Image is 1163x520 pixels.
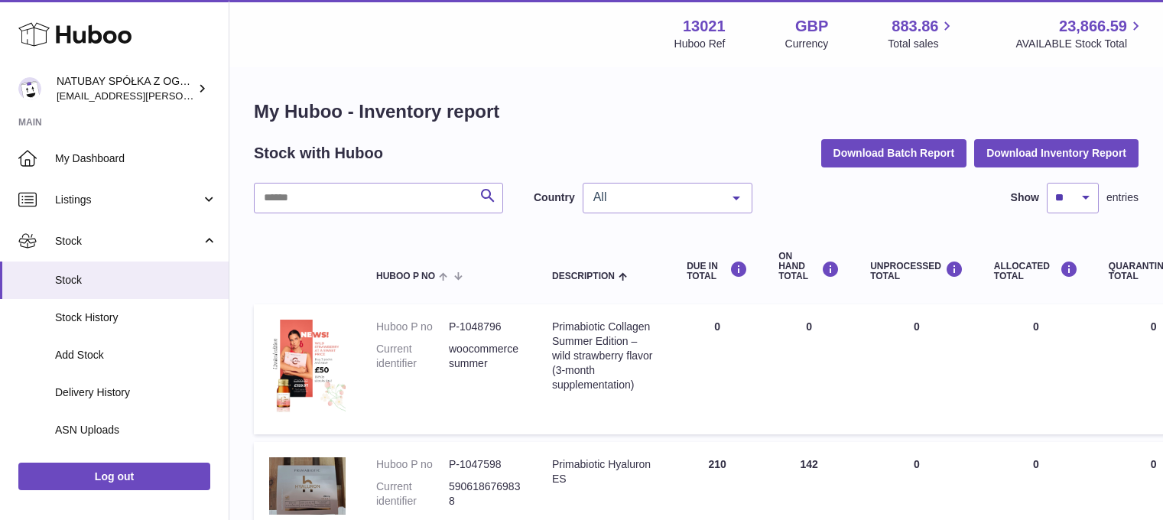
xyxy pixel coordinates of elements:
label: Country [534,190,575,205]
div: Primabiotic Hyaluron ES [552,457,656,486]
div: ALLOCATED Total [994,261,1078,281]
span: 883.86 [892,16,938,37]
span: Listings [55,193,201,207]
span: All [590,190,721,205]
div: Primabiotic Collagen Summer Edition – wild strawberry flavor (3-month supplementation) [552,320,656,392]
span: Stock History [55,310,217,325]
span: Total sales [888,37,956,51]
span: entries [1106,190,1139,205]
div: DUE IN TOTAL [687,261,748,281]
span: Add Stock [55,348,217,362]
span: AVAILABLE Stock Total [1015,37,1145,51]
div: UNPROCESSED Total [870,261,963,281]
dd: P-1048796 [449,320,521,334]
a: 23,866.59 AVAILABLE Stock Total [1015,16,1145,51]
span: My Dashboard [55,151,217,166]
dd: 5906186769838 [449,479,521,509]
td: 0 [979,304,1093,434]
dt: Current identifier [376,479,449,509]
a: 883.86 Total sales [888,16,956,51]
dt: Huboo P no [376,320,449,334]
div: ON HAND Total [778,252,840,282]
span: 23,866.59 [1059,16,1127,37]
h2: Stock with Huboo [254,143,383,164]
td: 0 [671,304,763,434]
label: Show [1011,190,1039,205]
button: Download Inventory Report [974,139,1139,167]
span: Description [552,271,615,281]
img: product image [269,320,346,415]
strong: GBP [795,16,828,37]
a: Log out [18,463,210,490]
div: Currency [785,37,829,51]
span: Delivery History [55,385,217,400]
dd: woocommercesummer [449,342,521,371]
dt: Huboo P no [376,457,449,472]
img: kacper.antkowski@natubay.pl [18,77,41,100]
h1: My Huboo - Inventory report [254,99,1139,124]
span: 0 [1151,320,1157,333]
span: ASN Uploads [55,423,217,437]
span: 0 [1151,458,1157,470]
dd: P-1047598 [449,457,521,472]
div: Huboo Ref [674,37,726,51]
div: NATUBAY SPÓŁKA Z OGRANICZONĄ ODPOWIEDZIALNOŚCIĄ [57,74,194,103]
strong: 13021 [683,16,726,37]
span: Stock [55,234,201,249]
td: 0 [763,304,855,434]
img: product image [269,457,346,515]
dt: Current identifier [376,342,449,371]
span: Stock [55,273,217,288]
span: Huboo P no [376,271,435,281]
span: [EMAIL_ADDRESS][PERSON_NAME][DOMAIN_NAME] [57,89,307,102]
button: Download Batch Report [821,139,967,167]
td: 0 [855,304,979,434]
